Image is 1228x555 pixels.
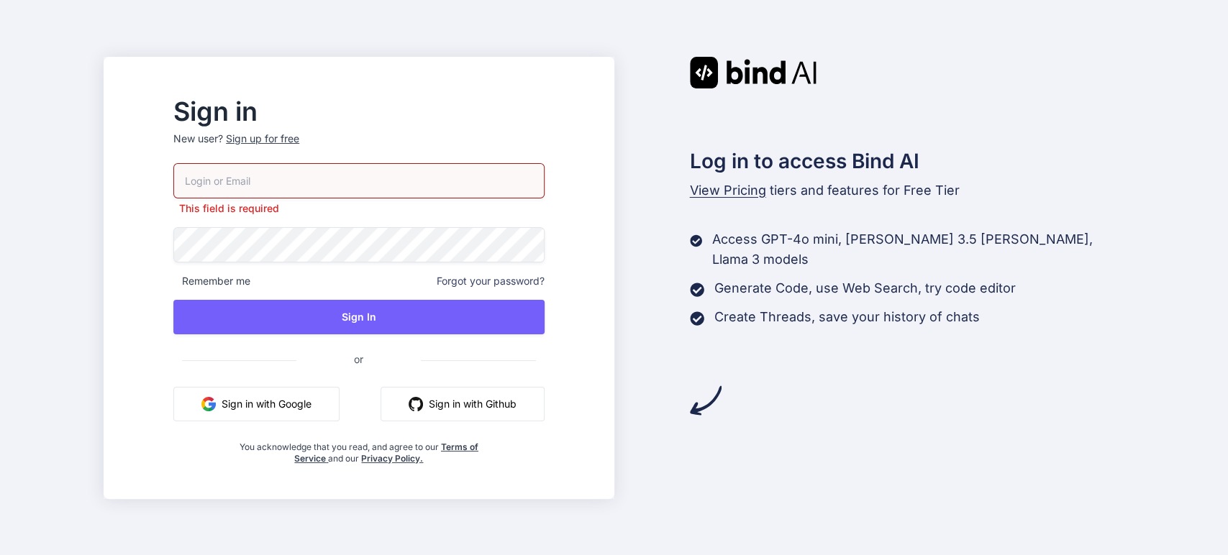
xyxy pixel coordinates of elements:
p: New user? [173,132,544,163]
button: Sign In [173,300,544,334]
img: Bind AI logo [690,57,817,88]
p: Generate Code, use Web Search, try code editor [714,278,1016,298]
span: Remember me [173,274,250,288]
span: or [296,341,421,377]
div: Sign up for free [226,132,299,146]
h2: Log in to access Bind AI [690,146,1124,176]
img: arrow [690,385,722,416]
input: Login or Email [173,163,544,198]
button: Sign in with Google [173,387,340,421]
div: You acknowledge that you read, and agree to our and our [235,433,483,464]
a: Terms of Service [294,441,478,464]
h2: Sign in [173,100,544,123]
p: Create Threads, save your history of chats [714,307,980,327]
a: Privacy Policy. [361,453,423,464]
span: View Pricing [690,183,766,198]
p: Access GPT-4o mini, [PERSON_NAME] 3.5 [PERSON_NAME], Llama 3 models [712,229,1124,270]
img: github [409,397,423,411]
p: This field is required [173,201,544,216]
button: Sign in with Github [381,387,545,421]
img: google [201,397,216,411]
p: tiers and features for Free Tier [690,180,1124,201]
span: Forgot your password? [437,274,545,288]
